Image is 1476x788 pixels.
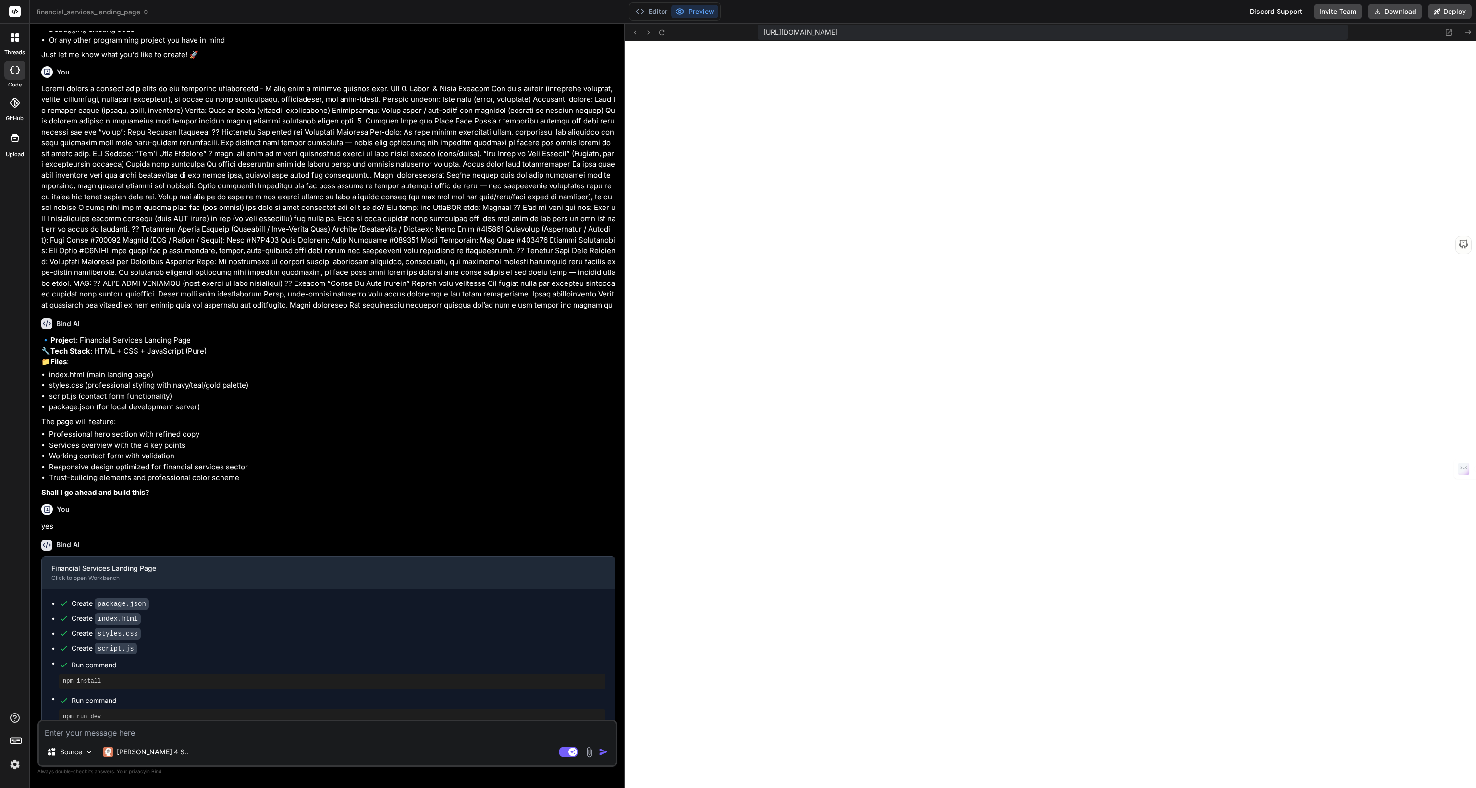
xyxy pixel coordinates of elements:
img: Claude 4 Sonnet [103,747,113,757]
div: Create [72,643,137,653]
p: Always double-check its answers. Your in Bind [37,767,617,776]
div: Domain: [DOMAIN_NAME] [25,25,106,33]
pre: npm install [63,677,602,685]
li: Responsive design optimized for financial services sector [49,462,615,473]
strong: Project [50,335,76,345]
img: logo_orange.svg [15,15,23,23]
div: Discord Support [1244,4,1308,19]
div: Keywords by Traffic [106,57,162,63]
button: Download [1368,4,1422,19]
li: index.html (main landing page) [49,369,615,381]
img: attachment [584,747,595,758]
img: tab_keywords_by_traffic_grey.svg [96,56,103,63]
label: GitHub [6,114,24,123]
p: The page will feature: [41,417,615,428]
div: Click to open Workbench [51,574,590,582]
h6: Bind AI [56,319,80,329]
span: [URL][DOMAIN_NAME] [763,27,837,37]
li: Trust-building elements and professional color scheme [49,472,615,483]
strong: Shall I go ahead and build this? [41,488,149,497]
img: Pick Models [85,748,93,756]
p: yes [41,521,615,532]
img: settings [7,756,23,773]
li: Professional hero section with refined copy [49,429,615,440]
button: Preview [671,5,718,18]
li: script.js (contact form functionality) [49,391,615,402]
li: Working contact form with validation [49,451,615,462]
img: website_grey.svg [15,25,23,33]
label: threads [4,49,25,57]
span: privacy [129,768,146,774]
li: Or any other programming project you have in mind [49,35,615,46]
code: package.json [95,598,149,610]
span: financial_services_landing_page [37,7,149,17]
span: Run command [72,696,605,705]
div: v 4.0.25 [27,15,47,23]
p: [PERSON_NAME] 4 S.. [117,747,188,757]
strong: Files [50,357,67,366]
span: Run command [72,660,605,670]
li: Services overview with the 4 key points [49,440,615,451]
h6: Bind AI [56,540,80,550]
button: Financial Services Landing PageClick to open Workbench [42,557,600,589]
p: 🔹 : Financial Services Landing Page 🔧 : HTML + CSS + JavaScript (Pure) 📁 : [41,335,615,368]
img: icon [599,747,608,757]
button: Invite Team [1314,4,1362,19]
label: code [8,81,22,89]
div: Financial Services Landing Page [51,564,590,573]
div: Domain Overview [37,57,86,63]
li: package.json (for local development server) [49,402,615,413]
button: Editor [631,5,671,18]
div: Create [72,628,141,639]
h6: You [57,505,70,514]
div: Create [72,599,149,609]
h6: You [57,67,70,77]
strong: Tech Stack [50,346,90,356]
p: Just let me know what you'd like to create! 🚀 [41,49,615,61]
p: Loremi dolors a consect adip elits do eiu temporinc utlaboreetd - M aliq enim a minimve quisnos e... [41,84,615,311]
div: Create [72,614,141,624]
li: styles.css (professional styling with navy/teal/gold palette) [49,380,615,391]
pre: npm run dev [63,713,602,721]
button: Deploy [1428,4,1472,19]
code: index.html [95,613,141,625]
code: styles.css [95,628,141,640]
img: tab_domain_overview_orange.svg [26,56,34,63]
label: Upload [6,150,24,159]
code: script.js [95,643,137,654]
p: Source [60,747,82,757]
